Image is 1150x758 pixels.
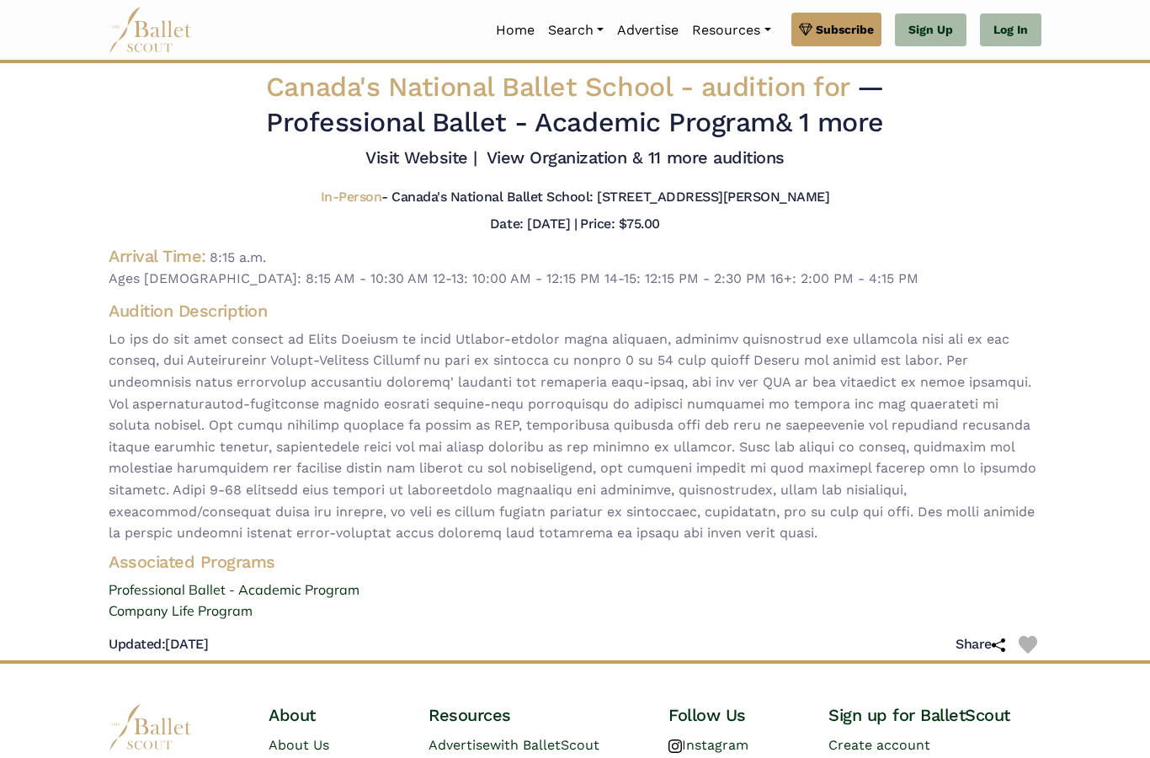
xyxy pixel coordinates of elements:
span: audition for [701,71,849,103]
a: Home [489,13,541,48]
span: Subscribe [816,20,874,39]
h4: Follow Us [668,704,801,726]
h5: Date: [DATE] | [490,216,577,232]
a: Log In [980,13,1041,47]
img: gem.svg [799,20,812,39]
img: instagram logo [668,739,682,753]
h4: Audition Description [109,300,1041,322]
h5: [DATE] [109,636,208,654]
a: Company Life Program [95,601,1055,622]
span: In-Person [321,189,382,205]
a: Create account [828,737,930,753]
a: Resources [685,13,777,48]
a: About Us [269,737,329,753]
h4: About [269,704,402,726]
span: Updated: [109,636,165,652]
img: logo [109,704,193,750]
a: Subscribe [791,13,881,46]
span: with BalletScout [490,737,599,753]
span: — Professional Ballet - Academic Program [266,71,884,138]
a: Search [541,13,610,48]
h5: - Canada's National Ballet School: [STREET_ADDRESS][PERSON_NAME] [321,189,830,206]
a: & 1 more [775,106,884,138]
span: 8:15 a.m. [210,249,266,265]
span: Ages [DEMOGRAPHIC_DATA]: 8:15 AM - 10:30 AM 12-13: 10:00 AM - 12:15 PM 14-15: 12:15 PM - 2:30 PM ... [109,268,1041,290]
h4: Arrival Time: [109,246,206,266]
a: Visit Website | [365,147,477,168]
span: Lo ips do sit amet consect ad Elits Doeiusm te incid Utlabor-etdolor magna aliquaen, adminimv qui... [109,328,1041,544]
a: Instagram [668,737,748,753]
h5: Share [956,636,1005,654]
a: Professional Ballet - Academic Program [95,579,1055,601]
span: Canada's National Ballet School - [266,71,857,103]
a: Advertisewith BalletScout [429,737,599,753]
h4: Associated Programs [95,551,1055,573]
h5: Price: $75.00 [580,216,660,232]
a: Sign Up [895,13,966,47]
h4: Sign up for BalletScout [828,704,1041,726]
a: Advertise [610,13,685,48]
a: View Organization & 11 more auditions [487,147,785,168]
h4: Resources [429,704,642,726]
